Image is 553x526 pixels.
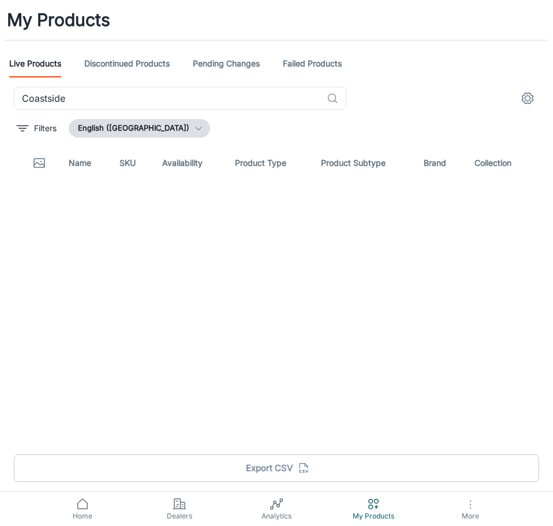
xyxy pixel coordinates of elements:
a: Analytics [228,492,325,526]
svg: Thumbnail [32,156,46,170]
span: Dealers [138,511,221,521]
th: SKU [110,147,153,179]
button: More [422,492,519,526]
button: English ([GEOGRAPHIC_DATA]) [69,119,210,138]
a: Failed Products [283,50,342,77]
span: More [429,512,512,520]
span: Home [41,511,124,521]
span: Analytics [235,511,318,521]
th: Product Type [226,147,312,179]
button: filter [14,119,59,138]
a: My Products [325,492,422,526]
button: Export CSV [14,454,539,482]
a: Home [34,492,131,526]
h1: My Products [7,7,110,33]
a: Discontinued Products [84,50,170,77]
a: Dealers [131,492,228,526]
a: Live Products [9,50,61,77]
span: My Products [332,511,415,521]
input: Search [14,87,322,110]
th: Availability [153,147,226,179]
a: Pending Changes [193,50,260,77]
th: Brand [414,147,465,179]
button: settings [516,87,539,110]
p: Filters [34,122,57,135]
th: Product Subtype [312,147,414,179]
th: Name [59,147,110,179]
th: Collection [465,147,539,179]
